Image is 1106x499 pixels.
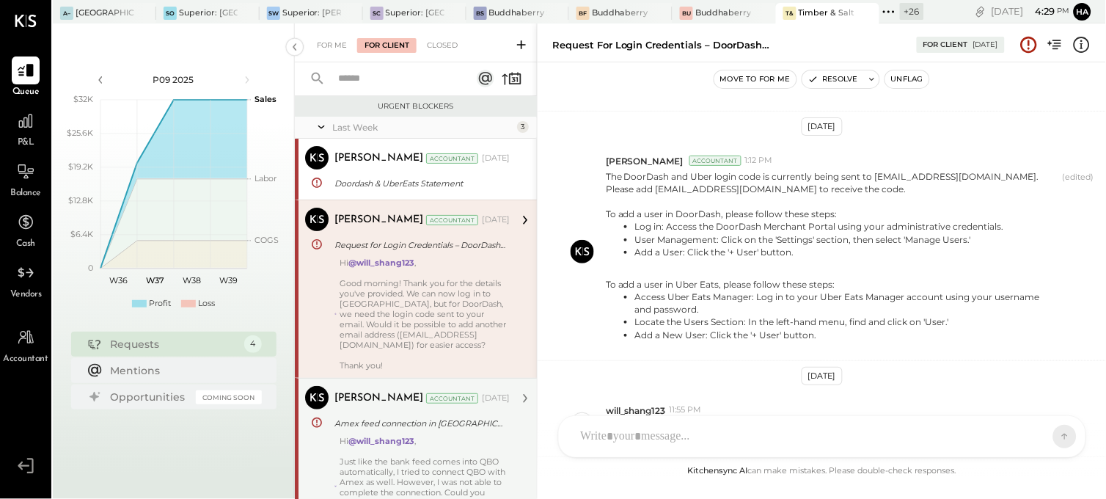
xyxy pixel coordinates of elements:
[332,121,513,134] div: Last Week
[635,246,1057,258] li: Add a User: Click the '+ User' button.
[426,393,478,404] div: Accountant
[302,101,530,112] div: Urgent Blockers
[73,94,93,104] text: $32K
[111,73,236,86] div: P09 2025
[420,38,465,53] div: Closed
[164,7,177,20] div: SO
[267,7,280,20] div: SW
[635,329,1057,341] li: Add a New User: Click the '+ User' button.
[714,70,796,88] button: Move to for me
[474,7,487,20] div: BS
[576,7,590,20] div: BF
[1,57,51,99] a: Queue
[282,7,341,19] div: Superior: [PERSON_NAME]
[517,121,529,133] div: 3
[310,38,354,53] div: For Me
[1074,3,1091,21] button: Ha
[244,335,262,353] div: 4
[1,107,51,150] a: P&L
[254,94,276,104] text: Sales
[334,151,423,166] div: [PERSON_NAME]
[426,153,478,164] div: Accountant
[783,7,796,20] div: T&
[348,258,414,268] strong: @will_shang123
[606,155,684,167] span: [PERSON_NAME]
[592,7,651,19] div: Buddhaberry Food Truck
[10,187,41,200] span: Balance
[802,70,864,88] button: Resolve
[635,220,1057,233] li: Log in: Access the DoorDash Merchant Portal using your administrative credentials.
[18,136,34,150] span: P&L
[334,213,423,227] div: [PERSON_NAME]
[334,238,505,252] div: Request for Login Credentials – DoorDash & Uber Eats
[111,390,188,404] div: Opportunities
[10,288,42,302] span: Vendors
[1,208,51,251] a: Cash
[973,4,988,19] div: copy link
[386,7,444,19] div: Superior: [GEOGRAPHIC_DATA]
[109,275,128,285] text: W36
[60,7,73,20] div: A–
[340,258,510,371] div: Hi , Good morning! Thank you for the details you've provided. We can now log in to [GEOGRAPHIC_DA...
[992,4,1070,18] div: [DATE]
[76,7,134,19] div: [GEOGRAPHIC_DATA] – [GEOGRAPHIC_DATA]
[1026,4,1055,18] span: 4 : 29
[1,259,51,302] a: Vendors
[70,229,93,239] text: $6.4K
[606,404,666,417] span: will_shang123
[179,7,238,19] div: Superior: [GEOGRAPHIC_DATA]
[802,367,843,385] div: [DATE]
[111,363,254,378] div: Mentions
[196,390,262,404] div: Coming Soon
[67,128,93,138] text: $25.6K
[146,275,164,285] text: W37
[1058,6,1070,16] span: pm
[149,298,171,310] div: Profit
[426,215,478,225] div: Accountant
[219,275,238,285] text: W39
[1,158,51,200] a: Balance
[88,263,93,273] text: 0
[482,153,510,164] div: [DATE]
[68,161,93,172] text: $19.2K
[745,155,773,167] span: 1:12 PM
[689,156,741,166] div: Accountant
[1,324,51,366] a: Accountant
[670,404,702,416] span: 11:55 PM
[802,117,843,136] div: [DATE]
[885,70,929,88] button: Unflag
[799,7,857,19] div: Timber & Salt (Pacific Dining CA1 LLC)
[370,7,384,20] div: SC
[334,391,423,406] div: [PERSON_NAME]
[1063,172,1094,349] span: (edited)
[183,275,201,285] text: W38
[334,176,505,191] div: Doordash & UberEats Statement
[111,337,237,352] div: Requests
[635,291,1057,316] li: Access Uber Eats Manager: Log in to your Uber Eats Manager account using your username and password.
[973,40,998,50] div: [DATE]
[16,238,35,251] span: Cash
[482,214,510,226] div: [DATE]
[68,195,93,205] text: $12.8K
[923,40,968,50] div: For Client
[198,298,215,310] div: Loss
[635,316,1057,328] li: Locate the Users Section: In the left-hand menu, find and click on 'User.'
[606,170,1057,349] p: The DoorDash and Uber login code is currently being sent to [EMAIL_ADDRESS][DOMAIN_NAME]. Please ...
[348,436,414,446] strong: @will_shang123
[12,86,40,99] span: Queue
[680,7,693,20] div: Bu
[695,7,751,19] div: Buddhaberry
[4,353,48,366] span: Accountant
[482,393,510,404] div: [DATE]
[489,7,548,19] div: Buddhaberry Southampton
[357,38,417,53] div: For Client
[334,416,505,431] div: Amex feed connection in [GEOGRAPHIC_DATA]
[635,233,1057,246] li: User Management: Click on the 'Settings' section, then select 'Manage Users.'
[254,173,276,183] text: Labor
[254,235,279,245] text: COGS
[552,38,772,52] div: Request for Login Credentials – DoorDash & Uber Eats
[900,3,924,20] div: + 26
